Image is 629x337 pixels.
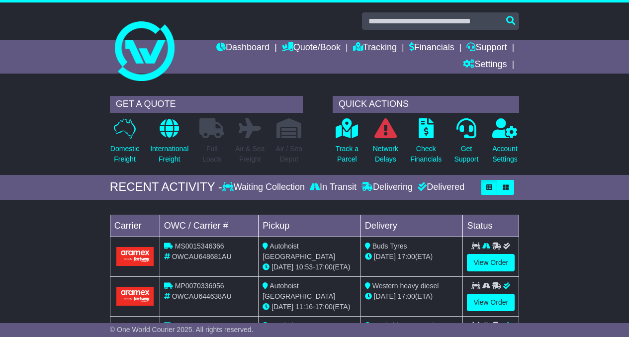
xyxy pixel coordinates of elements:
[271,263,293,271] span: [DATE]
[463,215,519,237] td: Status
[492,118,518,170] a: AccountSettings
[372,322,456,330] span: Northside Motorcycle Tyres
[295,263,313,271] span: 10:53
[222,182,307,193] div: Waiting Collection
[172,253,232,260] span: OWCAU648681AU
[315,263,333,271] span: 17:00
[271,303,293,311] span: [DATE]
[463,57,507,74] a: Settings
[282,40,341,57] a: Quote/Book
[409,40,454,57] a: Financials
[110,96,303,113] div: GET A QUOTE
[410,118,442,170] a: CheckFinancials
[110,215,160,237] td: Carrier
[259,215,361,237] td: Pickup
[372,118,399,170] a: NetworkDelays
[467,254,515,271] a: View Order
[372,282,439,290] span: Western heavy diesel
[454,144,478,165] p: Get Support
[199,144,224,165] p: Full Loads
[150,144,188,165] p: International Freight
[410,144,442,165] p: Check Financials
[263,242,335,260] span: Autohoist [GEOGRAPHIC_DATA]
[110,118,140,170] a: DomesticFreight
[235,144,265,165] p: Air & Sea Freight
[466,40,507,57] a: Support
[374,253,396,260] span: [DATE]
[263,302,357,312] div: - (ETA)
[172,292,232,300] span: OWCAU644638AU
[374,292,396,300] span: [DATE]
[453,118,479,170] a: GetSupport
[467,294,515,311] a: View Order
[175,282,224,290] span: MP0070336956
[333,96,519,113] div: QUICK ACTIONS
[216,40,270,57] a: Dashboard
[373,144,398,165] p: Network Delays
[175,242,224,250] span: MS0015346366
[365,252,459,262] div: (ETA)
[359,182,415,193] div: Delivering
[110,180,222,194] div: RECENT ACTIVITY -
[295,303,313,311] span: 11:16
[398,253,415,260] span: 17:00
[160,215,258,237] td: OWC / Carrier #
[110,144,139,165] p: Domestic Freight
[360,215,463,237] td: Delivery
[116,287,154,305] img: Aramex.png
[372,242,407,250] span: Buds Tyres
[335,118,359,170] a: Track aParcel
[275,144,302,165] p: Air / Sea Depot
[175,322,224,330] span: MS0015236706
[263,282,335,300] span: Autohoist [GEOGRAPHIC_DATA]
[415,182,464,193] div: Delivered
[398,292,415,300] span: 17:00
[353,40,397,57] a: Tracking
[336,144,359,165] p: Track a Parcel
[150,118,189,170] a: InternationalFreight
[263,262,357,272] div: - (ETA)
[116,247,154,265] img: Aramex.png
[365,291,459,302] div: (ETA)
[307,182,359,193] div: In Transit
[492,144,518,165] p: Account Settings
[315,303,333,311] span: 17:00
[110,326,254,334] span: © One World Courier 2025. All rights reserved.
